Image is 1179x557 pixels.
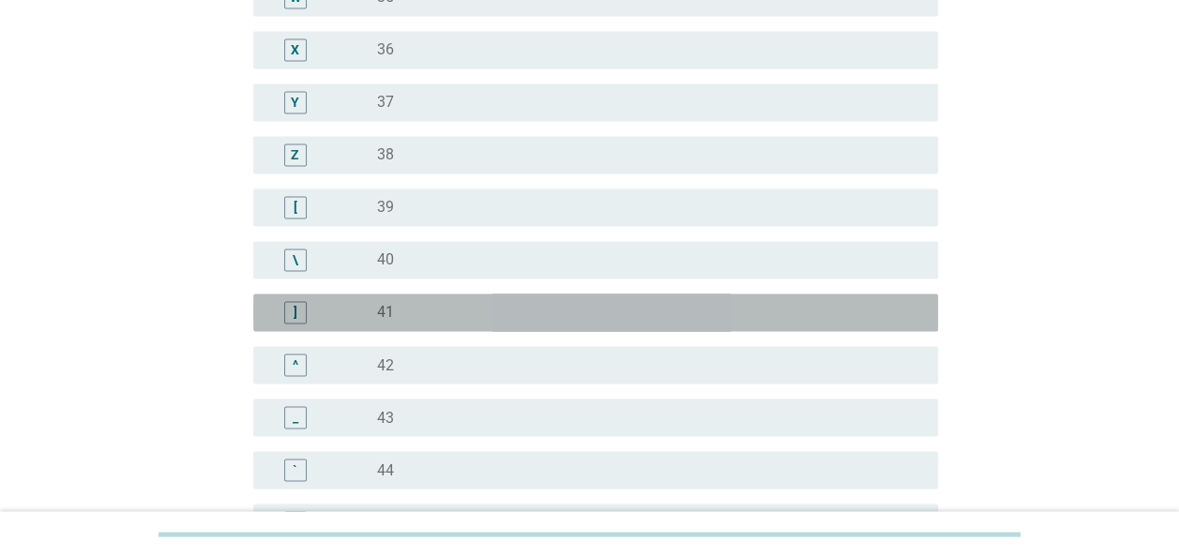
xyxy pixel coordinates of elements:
[293,249,298,269] div: \
[294,197,297,217] div: [
[377,145,394,164] label: 38
[377,303,394,322] label: 41
[377,250,394,269] label: 40
[377,408,394,427] label: 43
[377,460,394,479] label: 44
[291,144,299,164] div: Z
[293,354,298,374] div: ^
[291,39,299,59] div: X
[293,459,297,479] div: `
[377,40,394,59] label: 36
[293,407,298,427] div: _
[294,302,297,322] div: ]
[377,93,394,112] label: 37
[377,198,394,217] label: 39
[291,92,299,112] div: Y
[377,355,394,374] label: 42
